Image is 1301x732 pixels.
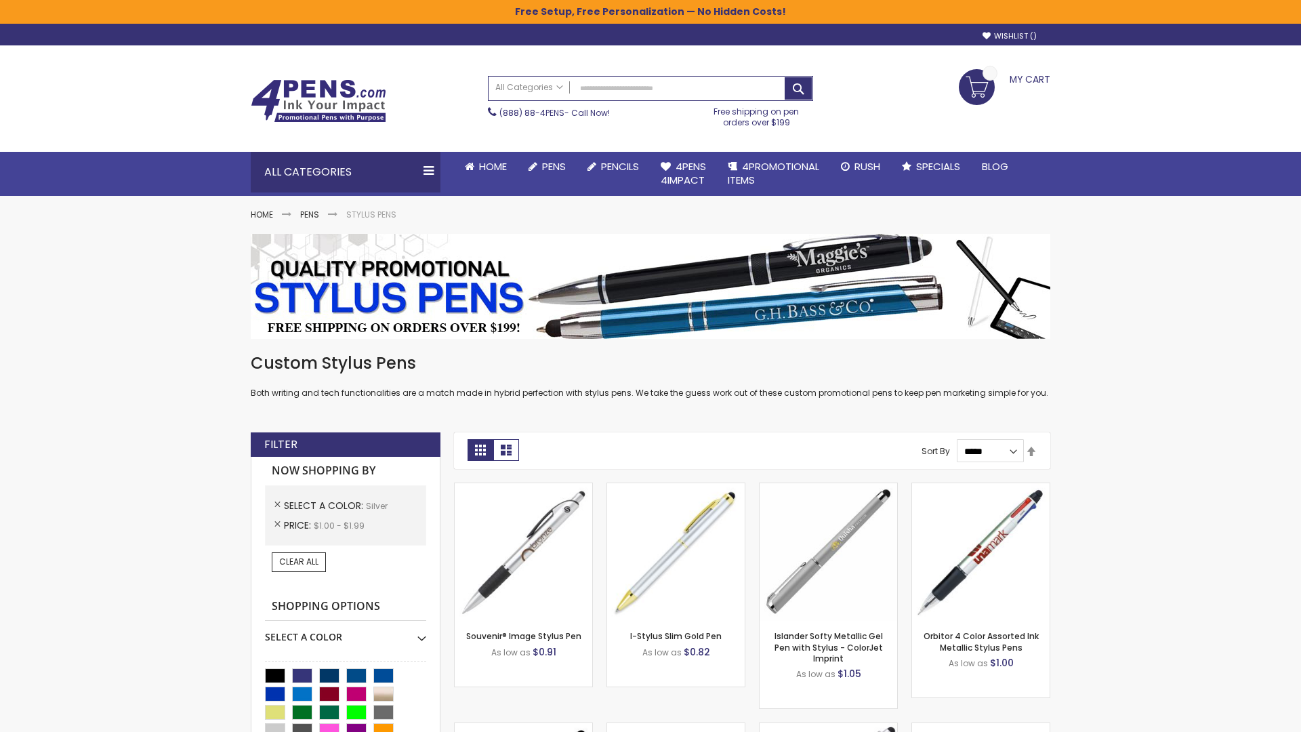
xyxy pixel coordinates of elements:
[272,552,326,571] a: Clear All
[607,483,745,494] a: I-Stylus-Slim-Gold-Silver
[775,630,883,664] a: Islander Softy Metallic Gel Pen with Stylus - ColorJet Imprint
[796,668,835,680] span: As low as
[489,77,570,99] a: All Categories
[700,101,814,128] div: Free shipping on pen orders over $199
[265,621,426,644] div: Select A Color
[300,209,319,220] a: Pens
[251,79,386,123] img: 4Pens Custom Pens and Promotional Products
[982,159,1008,174] span: Blog
[760,483,897,494] a: Islander Softy Metallic Gel Pen with Stylus - ColorJet Imprint-Silver
[499,107,610,119] span: - Call Now!
[264,437,297,452] strong: Filter
[251,352,1050,374] h1: Custom Stylus Pens
[642,647,682,658] span: As low as
[346,209,396,220] strong: Stylus Pens
[949,657,988,669] span: As low as
[601,159,639,174] span: Pencils
[912,483,1050,494] a: Orbitor 4 Color Assorted Ink Metallic Stylus Pens-Silver
[454,152,518,182] a: Home
[495,82,563,93] span: All Categories
[717,152,830,196] a: 4PROMOTIONALITEMS
[251,209,273,220] a: Home
[830,152,891,182] a: Rush
[838,667,861,680] span: $1.05
[661,159,706,187] span: 4Pens 4impact
[251,152,440,192] div: All Categories
[728,159,819,187] span: 4PROMOTIONAL ITEMS
[455,483,592,621] img: Souvenir® Image Stylus Pen-Silver
[518,152,577,182] a: Pens
[468,439,493,461] strong: Grid
[542,159,566,174] span: Pens
[577,152,650,182] a: Pencils
[916,159,960,174] span: Specials
[891,152,971,182] a: Specials
[284,518,314,532] span: Price
[983,31,1037,41] a: Wishlist
[760,483,897,621] img: Islander Softy Metallic Gel Pen with Stylus - ColorJet Imprint-Silver
[650,152,717,196] a: 4Pens4impact
[314,520,365,531] span: $1.00 - $1.99
[922,445,950,457] label: Sort By
[251,352,1050,399] div: Both writing and tech functionalities are a match made in hybrid perfection with stylus pens. We ...
[466,630,581,642] a: Souvenir® Image Stylus Pen
[251,234,1050,339] img: Stylus Pens
[990,656,1014,670] span: $1.00
[684,645,710,659] span: $0.82
[366,500,388,512] span: Silver
[479,159,507,174] span: Home
[499,107,564,119] a: (888) 88-4PENS
[455,483,592,494] a: Souvenir® Image Stylus Pen-Silver
[924,630,1039,653] a: Orbitor 4 Color Assorted Ink Metallic Stylus Pens
[630,630,722,642] a: I-Stylus Slim Gold Pen
[284,499,366,512] span: Select A Color
[854,159,880,174] span: Rush
[533,645,556,659] span: $0.91
[279,556,318,567] span: Clear All
[491,647,531,658] span: As low as
[607,483,745,621] img: I-Stylus-Slim-Gold-Silver
[912,483,1050,621] img: Orbitor 4 Color Assorted Ink Metallic Stylus Pens-Silver
[971,152,1019,182] a: Blog
[265,592,426,622] strong: Shopping Options
[265,457,426,485] strong: Now Shopping by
